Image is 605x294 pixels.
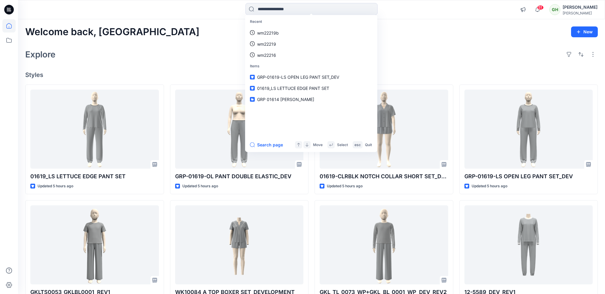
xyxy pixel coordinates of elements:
[563,4,597,11] div: [PERSON_NAME]
[175,172,304,181] p: GRP-01619-OL PANT DOUBLE ELASTIC_DEV
[246,94,376,105] a: GRP 01614 [PERSON_NAME]
[246,16,376,27] p: Recent
[250,141,283,149] button: Search page
[320,205,448,284] a: GKL_TL_0073_WP+GKL_BL_0001_WP_DEV_REV2
[30,90,159,169] a: 01619_LS LETTUCE EDGE PANT SET
[25,26,199,38] h2: Welcome back, [GEOGRAPHIC_DATA]
[30,205,159,284] a: GKLTS0053_GKLBL0001_REV1
[257,52,276,58] p: wm22216
[464,172,593,181] p: GRP-01619-LS OPEN LEG PANT SET_DEV
[571,26,598,37] button: New
[246,38,376,49] a: wm22219
[175,90,304,169] a: GRP-01619-OL PANT DOUBLE ELASTIC_DEV
[246,49,376,60] a: wm22216
[182,183,218,189] p: Updated 5 hours ago
[320,90,448,169] a: 01619-CLRBLK NOTCH COLLAR SHORT SET_DEVELOPMENT
[472,183,507,189] p: Updated 5 hours ago
[464,205,593,284] a: 12-5589_DEV_REV1
[246,72,376,83] a: GRP-01619-LS OPEN LEG PANT SET_DEV
[327,183,363,189] p: Updated 5 hours ago
[563,11,597,15] div: [PERSON_NAME]
[175,205,304,284] a: WK10084 A TOP BOXER SET_DEVELOPMENT
[257,41,276,47] p: wm22219
[464,90,593,169] a: GRP-01619-LS OPEN LEG PANT SET_DEV
[257,97,314,102] span: GRP 01614 [PERSON_NAME]
[25,71,598,78] h4: Styles
[30,172,159,181] p: 01619_LS LETTUCE EDGE PANT SET
[354,142,361,148] p: esc
[549,4,560,15] div: GH
[313,142,323,148] p: Move
[246,27,376,38] a: wm22219b
[257,29,279,36] p: wm22219b
[320,172,448,181] p: 01619-CLRBLK NOTCH COLLAR SHORT SET_DEVELOPMENT
[257,75,339,80] span: GRP-01619-LS OPEN LEG PANT SET_DEV
[537,5,544,10] span: 51
[38,183,73,189] p: Updated 5 hours ago
[257,86,329,91] span: 01619_LS LETTUCE EDGE PANT SET
[365,142,372,148] p: Quit
[246,60,376,72] p: Items
[25,50,56,59] h2: Explore
[337,142,348,148] p: Select
[246,83,376,94] a: 01619_LS LETTUCE EDGE PANT SET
